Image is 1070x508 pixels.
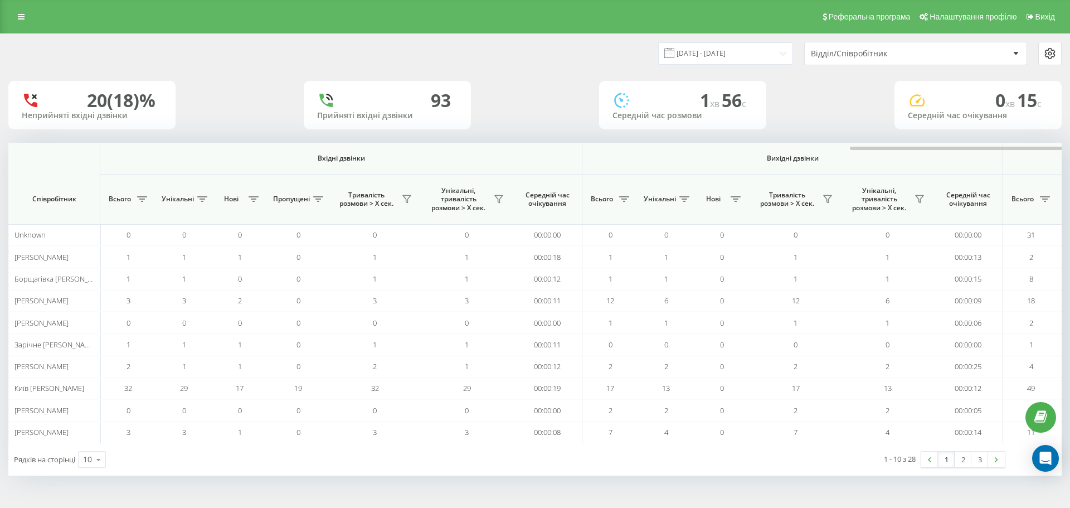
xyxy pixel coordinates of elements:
div: Середній час розмови [612,111,753,120]
span: 0 [794,340,797,350]
td: 00:00:00 [513,224,582,246]
span: 3 [182,296,186,306]
span: 1 [886,252,889,262]
td: 00:00:18 [513,246,582,268]
span: Борщагівка [PERSON_NAME] [14,274,109,284]
td: 00:00:00 [513,312,582,333]
span: 32 [124,383,132,393]
span: 3 [465,427,469,437]
span: 3 [127,427,130,437]
span: 0 [238,274,242,284]
span: 0 [127,230,130,240]
span: Налаштування профілю [930,12,1016,21]
span: 0 [296,230,300,240]
span: 19 [294,383,302,393]
td: 00:00:00 [933,224,1003,246]
td: 00:00:12 [933,378,1003,399]
span: 1 [465,252,469,262]
span: Унікальні, тривалість розмови > Х сек. [847,186,911,212]
td: 00:00:00 [513,400,582,422]
span: Пропущені [273,195,310,204]
span: 0 [609,230,612,240]
span: Всього [1009,195,1037,204]
span: 0 [720,405,724,415]
span: 32 [371,383,379,393]
div: 93 [431,90,451,111]
span: 3 [127,296,130,306]
span: 1 [1029,340,1033,350]
span: 1 [127,274,130,284]
span: 31 [1027,230,1035,240]
span: 0 [995,88,1017,112]
span: [PERSON_NAME] [14,252,69,262]
span: Унікальні [162,195,194,204]
td: 00:00:09 [933,290,1003,312]
span: 0 [238,318,242,328]
span: 0 [296,318,300,328]
span: [PERSON_NAME] [14,427,69,437]
span: 1 [238,361,242,371]
span: 0 [720,274,724,284]
span: 2 [664,405,668,415]
span: 0 [296,427,300,437]
span: Всього [106,195,134,204]
span: 0 [720,361,724,371]
span: c [742,98,746,110]
span: 0 [127,318,130,328]
span: хв [1005,98,1017,110]
span: 0 [182,318,186,328]
span: 12 [606,296,614,306]
span: 2 [794,361,797,371]
span: 1 [886,318,889,328]
span: 17 [236,383,244,393]
span: 4 [664,427,668,437]
span: Вихід [1035,12,1055,21]
span: 15 [1017,88,1042,112]
span: 1 [700,88,722,112]
span: 1 [609,274,612,284]
span: 6 [664,296,668,306]
td: 00:00:25 [933,356,1003,378]
a: 2 [955,452,971,467]
span: 1 [609,252,612,262]
td: 00:00:11 [513,334,582,356]
div: 20 (18)% [87,90,155,111]
span: [PERSON_NAME] [14,405,69,415]
span: 3 [373,296,377,306]
td: 00:00:12 [513,356,582,378]
span: 4 [1029,361,1033,371]
td: 00:00:11 [513,290,582,312]
span: 0 [296,274,300,284]
td: 00:00:14 [933,422,1003,443]
span: Середній час очікування [942,191,994,208]
span: Середній час очікування [521,191,573,208]
span: Зарічне [PERSON_NAME] [14,340,97,350]
span: Unknown [14,230,46,240]
span: Рядків на сторінці [14,454,75,465]
span: [PERSON_NAME] [14,296,69,306]
span: 13 [884,383,892,393]
span: Співробітник [18,195,90,204]
span: 0 [720,230,724,240]
span: 3 [373,427,377,437]
span: 12 [792,296,800,306]
span: 1 [127,252,130,262]
span: 0 [373,230,377,240]
td: 00:00:00 [933,334,1003,356]
span: 0 [296,405,300,415]
span: Унікальні [644,195,676,204]
span: 17 [606,383,614,393]
span: 17 [792,383,800,393]
span: Всього [588,195,616,204]
span: 2 [127,361,130,371]
span: Унікальні, тривалість розмови > Х сек. [426,186,490,212]
span: 2 [886,405,889,415]
span: 1 [664,274,668,284]
div: Відділ/Співробітник [811,49,944,59]
span: 29 [180,383,188,393]
span: 0 [609,340,612,350]
div: Середній час очікування [908,111,1048,120]
span: 1 [182,361,186,371]
td: 00:00:06 [933,312,1003,333]
span: Вхідні дзвінки [129,154,553,163]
